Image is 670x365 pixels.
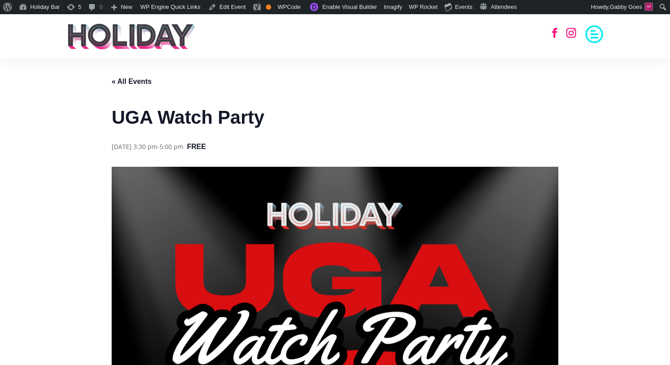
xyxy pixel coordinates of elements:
[112,142,157,151] span: [DATE] 3:30 pm
[67,23,196,50] img: holiday-logo-black
[187,141,206,153] span: Free
[610,4,642,10] span: Gabby Goes
[160,142,183,151] span: 5:00 pm
[112,78,152,85] a: « All Events
[266,4,271,10] div: OK
[112,105,558,130] h1: UGA Watch Party
[112,141,183,152] div: -
[561,23,581,43] a: Follow on Instagram
[545,23,565,43] a: Follow on Facebook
